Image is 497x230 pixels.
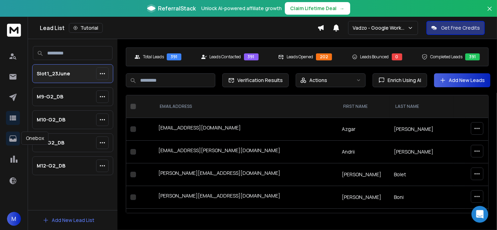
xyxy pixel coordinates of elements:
[285,2,350,15] button: Claim Lifetime Deal→
[202,5,282,12] p: Unlock AI-powered affiliate growth
[37,93,63,100] p: M9-G2_DB
[309,77,327,84] p: Actions
[485,4,494,21] button: Close banner
[390,95,454,118] th: LAST NAME
[158,170,334,179] div: [PERSON_NAME][EMAIL_ADDRESS][DOMAIN_NAME]
[353,24,408,31] p: Vadzo - Google Workspace
[316,53,332,60] div: 202
[21,132,49,145] div: Onebox
[7,212,21,226] button: M
[244,53,259,60] div: 391
[426,21,485,35] button: Get Free Credits
[471,206,488,223] div: Open Intercom Messenger
[390,118,454,141] td: [PERSON_NAME]
[360,54,389,60] p: Leads Bounced
[287,54,313,60] p: Leads Opened
[235,77,283,84] span: Verification Results
[222,73,289,87] button: Verification Results
[167,53,181,60] div: 391
[434,73,490,87] button: Add New Leads
[440,77,485,84] a: Add New Leads
[338,95,390,118] th: FIRST NAME
[338,186,390,209] td: [PERSON_NAME]
[392,53,402,60] div: 0
[158,124,334,134] div: [EMAIL_ADDRESS][DOMAIN_NAME]
[373,73,427,87] button: Enrich Using AI
[340,5,345,12] span: →
[37,116,65,123] p: M10-G2_DB
[210,54,241,60] p: Leads Contacted
[69,23,103,33] button: Tutorial
[390,186,454,209] td: Boni
[37,139,64,146] p: M11-G2_DB
[143,54,164,60] p: Total Leads
[37,162,65,169] p: M12-G2_DB
[390,141,454,163] td: [PERSON_NAME]
[338,163,390,186] td: [PERSON_NAME]
[385,77,421,84] span: Enrich Using AI
[465,53,480,60] div: 391
[37,213,100,227] button: Add New Lead List
[158,192,334,202] div: [PERSON_NAME][EMAIL_ADDRESS][DOMAIN_NAME]
[154,95,338,118] th: EMAIL ADDRESS
[430,54,462,60] p: Completed Leads
[158,147,334,157] div: [EMAIL_ADDRESS][PERSON_NAME][DOMAIN_NAME]
[158,4,196,13] span: ReferralStack
[338,118,390,141] td: Azgar
[40,23,317,33] div: Lead List
[37,70,70,77] p: Slot1_23June
[441,24,480,31] p: Get Free Credits
[338,141,390,163] td: Andrii
[390,163,454,186] td: Bolet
